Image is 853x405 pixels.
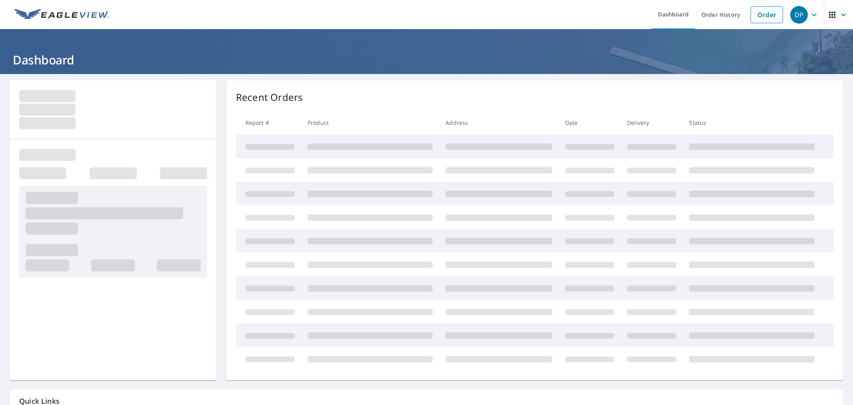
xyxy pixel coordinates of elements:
[790,6,808,24] div: DP
[301,111,439,134] th: Product
[236,90,303,104] p: Recent Orders
[683,111,821,134] th: Status
[439,111,559,134] th: Address
[751,6,783,23] a: Order
[14,9,109,21] img: EV Logo
[10,52,843,68] h1: Dashboard
[559,111,621,134] th: Date
[236,111,301,134] th: Report #
[621,111,683,134] th: Delivery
